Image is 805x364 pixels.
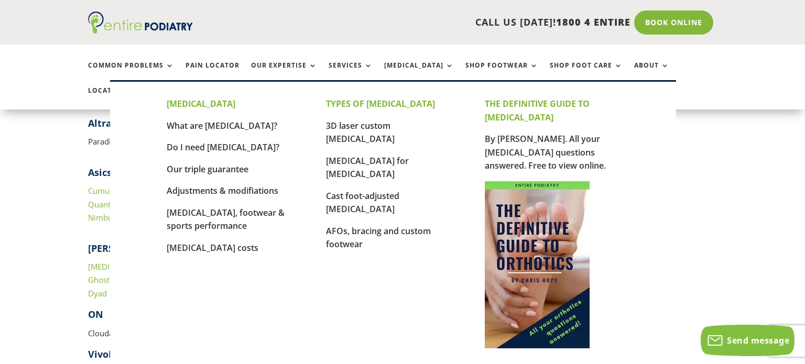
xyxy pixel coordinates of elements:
[167,141,279,153] a: Do I need [MEDICAL_DATA]?
[485,181,590,348] img: Cover for The Definitive Guide to Orthotics by Chris Hope of Entire Podiatry
[233,16,630,29] p: CALL US [DATE]!
[167,98,235,109] strong: [MEDICAL_DATA]
[88,87,140,109] a: Locations
[326,225,431,250] a: AFOs, bracing and custom footwear
[329,62,373,84] a: Services
[634,62,669,84] a: About
[485,98,590,123] strong: THE DEFINITIVE GUIDE TO [MEDICAL_DATA]
[88,327,275,348] p: Cloudance
[88,274,110,285] a: Ghost
[167,185,278,196] a: Adjustments & modifiations
[485,133,606,171] a: By [PERSON_NAME]. All your [MEDICAL_DATA] questions answered. Free to view online.
[88,288,107,299] a: Dyad
[88,212,116,223] a: Nimbus
[88,261,149,272] a: [MEDICAL_DATA]
[326,155,409,180] a: [MEDICAL_DATA] for [MEDICAL_DATA]
[556,16,630,28] span: 1800 4 ENTIRE
[88,117,275,135] h4: ​
[701,325,795,356] button: Send message
[88,348,151,360] strong: VivoBareFoot
[88,308,103,321] strong: ON
[88,242,164,255] strong: [PERSON_NAME]
[88,25,193,36] a: Entire Podiatry
[384,62,454,84] a: [MEDICAL_DATA]
[167,242,258,253] a: [MEDICAL_DATA] costs
[326,190,399,215] a: Cast foot-adjusted [MEDICAL_DATA]
[634,10,713,35] a: Book Online
[88,117,112,129] strong: Altra
[727,335,789,346] span: Send message
[326,98,435,109] strong: TYPES OF [MEDICAL_DATA]
[251,62,317,84] a: Our Expertise
[550,62,623,84] a: Shop Foot Care
[167,163,248,175] a: Our triple guarantee
[88,166,112,179] strong: Asics
[186,62,240,84] a: Pain Locator
[88,62,174,84] a: Common Problems
[326,120,395,145] a: 3D laser custom [MEDICAL_DATA]
[88,199,123,209] a: Quantum
[167,207,285,232] a: [MEDICAL_DATA], footwear & sports performance
[167,120,277,131] a: What are [MEDICAL_DATA]?
[88,12,193,34] img: logo (1)
[88,135,275,149] p: Paradigm
[465,62,538,84] a: Shop Footwear
[88,185,120,196] a: Cumulus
